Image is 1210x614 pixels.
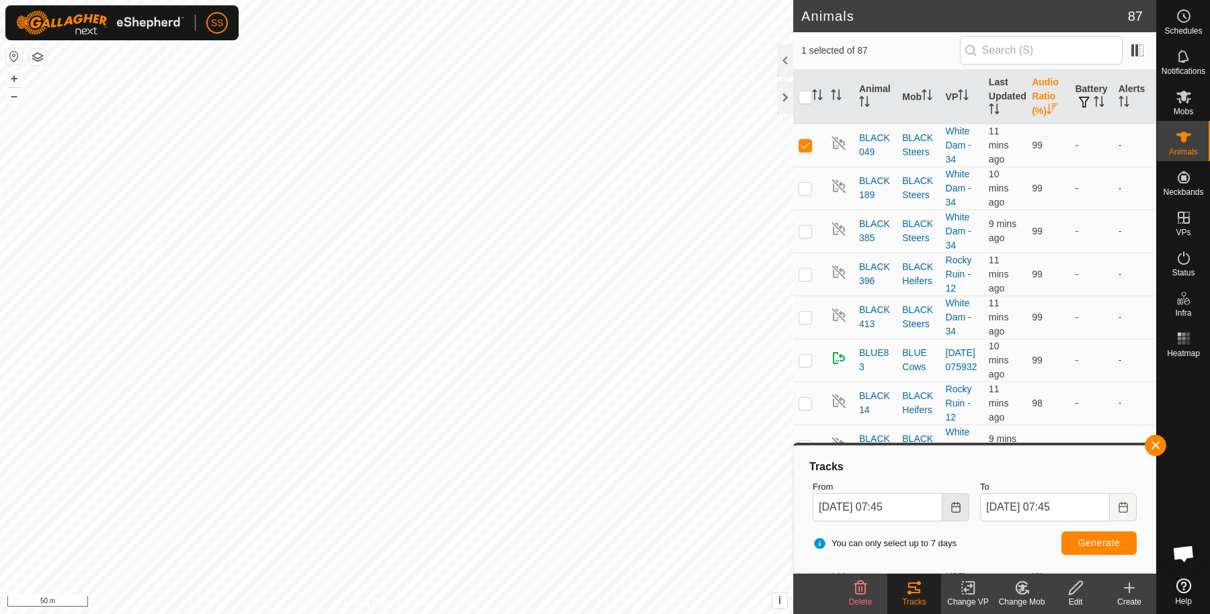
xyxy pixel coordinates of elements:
div: BLACK Steers [902,174,934,202]
p-sorticon: Activate to sort [989,105,1000,116]
span: Heatmap [1167,349,1200,357]
th: Alerts [1113,70,1156,124]
td: - [1070,253,1113,296]
img: returning off [831,307,847,323]
span: Schedules [1164,27,1202,35]
span: Animals [1169,148,1198,156]
div: Change VP [941,596,995,608]
td: - [1113,253,1156,296]
p-sorticon: Activate to sort [859,98,870,109]
a: Rocky Ruin - 12 [946,384,972,423]
div: Tracks [887,596,941,608]
a: White Dam - 34 [946,212,971,251]
span: BLACK14 [859,389,891,417]
div: BLACK Steers [902,303,934,331]
a: Help [1157,573,1210,611]
img: returning off [831,436,847,452]
span: 99 [1032,269,1043,279]
span: 9 Sept 2025, 7:34 am [989,341,1009,380]
td: - [1113,167,1156,210]
p-sorticon: Activate to sort [831,91,842,102]
a: Privacy Policy [344,597,394,609]
span: Help [1175,597,1192,605]
span: 9 Sept 2025, 7:34 am [989,255,1009,294]
span: 98 [1032,441,1043,451]
h2: Animals [801,8,1128,24]
span: Neckbands [1163,188,1203,196]
span: Generate [1078,537,1120,548]
img: returning off [831,565,847,581]
span: BLACK189 [859,174,891,202]
a: White Dam - 34 [946,427,971,466]
img: returning off [831,264,847,280]
button: Map Layers [30,49,46,65]
button: Reset Map [6,48,22,64]
a: White Dam - 34 [946,126,971,165]
button: + [6,71,22,87]
div: Edit [1049,596,1102,608]
a: White Dam - 34 [946,169,971,208]
p-sorticon: Activate to sort [1094,98,1104,109]
img: returning off [831,135,847,151]
button: Choose Date [942,493,969,521]
div: BLACK Steers [902,217,934,245]
th: Audio Ratio (%) [1026,70,1070,124]
div: BLACK Heifers [902,260,934,288]
div: Tracks [807,459,1142,475]
p-sorticon: Activate to sort [1119,98,1129,109]
span: Status [1172,269,1195,277]
span: 9 Sept 2025, 7:34 am [989,384,1009,423]
img: returning off [831,393,847,409]
td: - [1113,425,1156,468]
label: From [813,480,969,494]
div: BLACK Steers [902,131,934,159]
img: Gallagher Logo [16,11,184,35]
span: Delete [849,597,873,607]
span: BLACK185 [859,432,891,460]
p-sorticon: Activate to sort [1047,105,1057,116]
div: BLACK Heifers [902,389,934,417]
td: - [1113,296,1156,339]
td: - [1070,124,1113,167]
span: 99 [1032,183,1043,193]
label: To [980,480,1137,494]
img: returning on [831,350,847,366]
span: 87 [1128,6,1143,26]
td: - [1070,339,1113,382]
button: Choose Date [1110,493,1137,521]
span: 9 Sept 2025, 7:35 am [989,433,1016,458]
p-sorticon: Activate to sort [922,91,932,102]
span: BLACK396 [859,260,891,288]
input: Search (S) [960,36,1123,64]
span: 9 Sept 2025, 7:35 am [989,169,1009,208]
span: You can only select up to 7 days [813,537,957,550]
p-sorticon: Activate to sort [958,91,969,102]
span: BLACK385 [859,217,891,245]
td: - [1070,167,1113,210]
span: 98 [1032,398,1043,408]
div: Open chat [1164,533,1204,574]
td: - [1113,339,1156,382]
span: 9 Sept 2025, 7:33 am [989,298,1009,337]
span: Notifications [1162,67,1205,75]
span: 99 [1032,355,1043,365]
span: Infra [1175,309,1191,317]
th: Mob [897,70,940,124]
td: - [1070,296,1113,339]
td: - [1070,425,1113,468]
div: Change Mob [995,596,1049,608]
span: 9 Sept 2025, 7:35 am [989,218,1016,243]
span: 1 selected of 87 [801,44,960,58]
td: - [1113,210,1156,253]
a: Contact Us [410,597,450,609]
button: i [772,593,787,608]
p-sorticon: Activate to sort [812,91,823,102]
div: BLACK Steers [902,432,934,460]
span: VPs [1176,228,1191,236]
th: Last Updated [983,70,1026,124]
a: White Dam - 34 [946,298,971,337]
td: - [1070,210,1113,253]
th: VP [940,70,983,124]
a: Rocky Ruin - 12 [946,255,972,294]
span: 99 [1032,312,1043,322]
